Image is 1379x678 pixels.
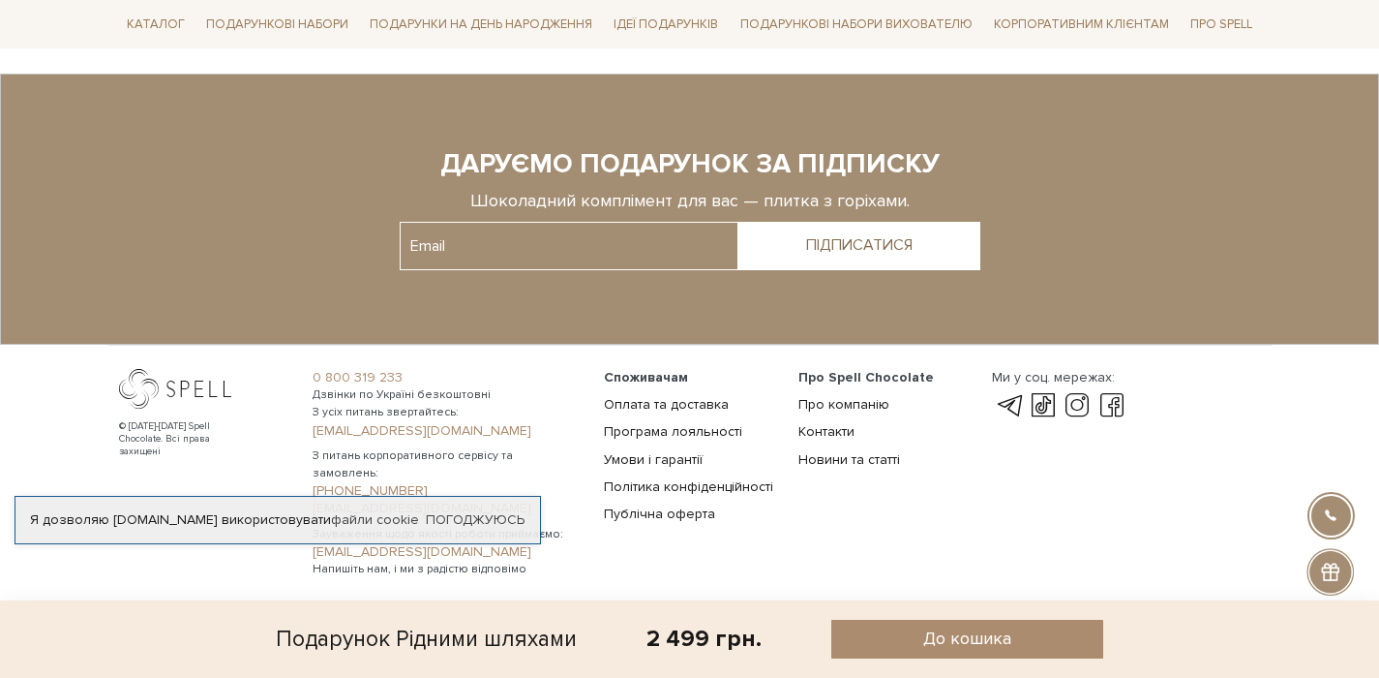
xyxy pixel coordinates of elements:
a: 0 800 319 233 [313,369,581,386]
a: [EMAIL_ADDRESS][DOMAIN_NAME] [313,422,581,440]
a: Подарункові набори вихователю [733,8,980,41]
span: Дзвінки по Україні безкоштовні [313,386,581,404]
span: Споживачам [604,369,688,385]
div: Подарунок Рідними шляхами [276,620,577,659]
a: Новини та статті [798,451,900,468]
a: telegram [992,394,1025,417]
span: Напишіть нам, і ми з радістю відповімо [313,561,581,578]
div: Я дозволяю [DOMAIN_NAME] використовувати [15,511,540,529]
a: Ідеї подарунків [606,10,726,40]
span: До кошика [923,628,1011,650]
a: Подарунки на День народження [362,10,600,40]
a: Погоджуюсь [426,511,525,529]
div: 2 499 грн. [646,624,762,654]
a: Програма лояльності [604,423,742,440]
a: [EMAIL_ADDRESS][DOMAIN_NAME] [313,543,581,561]
a: tik-tok [1027,394,1060,417]
span: З питань корпоративного сервісу та замовлень: [313,447,581,482]
a: Політика конфіденційності [604,478,773,495]
a: Оплата та доставка [604,396,729,413]
a: [PHONE_NUMBER] [313,482,581,500]
span: З усіх питань звертайтесь: [313,404,581,421]
a: facebook [1095,394,1128,417]
a: файли cookie [331,511,419,528]
a: Каталог [119,10,193,40]
a: Публічна оферта [604,506,715,522]
div: © [DATE]-[DATE] Spell Chocolate. Всі права захищені [119,420,250,458]
a: Умови і гарантії [604,451,703,468]
a: Корпоративним клієнтам [986,8,1177,41]
span: Про Spell Chocolate [798,369,934,385]
a: Подарункові набори [198,10,356,40]
a: Контакти [798,423,854,440]
button: До кошика [831,620,1103,659]
a: instagram [1061,394,1094,417]
div: Ми у соц. мережах: [992,369,1127,386]
a: Про Spell [1183,10,1260,40]
a: Про компанію [798,396,889,413]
